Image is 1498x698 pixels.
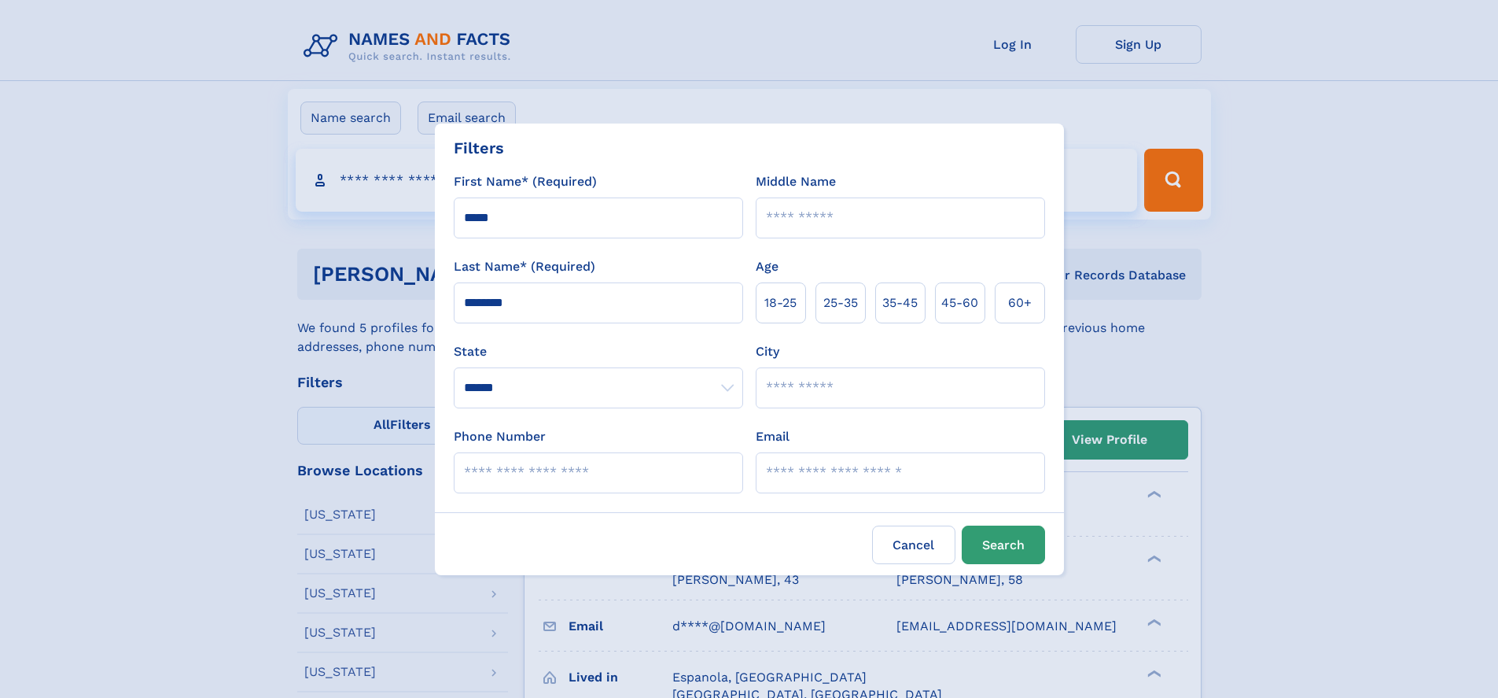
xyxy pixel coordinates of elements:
[756,427,789,446] label: Email
[872,526,955,564] label: Cancel
[454,427,546,446] label: Phone Number
[962,526,1045,564] button: Search
[756,342,779,361] label: City
[764,294,797,312] span: 18‑25
[882,294,918,312] span: 35‑45
[756,257,778,276] label: Age
[756,172,836,191] label: Middle Name
[454,136,504,160] div: Filters
[823,294,858,312] span: 25‑35
[454,342,743,361] label: State
[941,294,978,312] span: 45‑60
[454,172,597,191] label: First Name* (Required)
[1008,294,1032,312] span: 60+
[454,257,595,276] label: Last Name* (Required)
